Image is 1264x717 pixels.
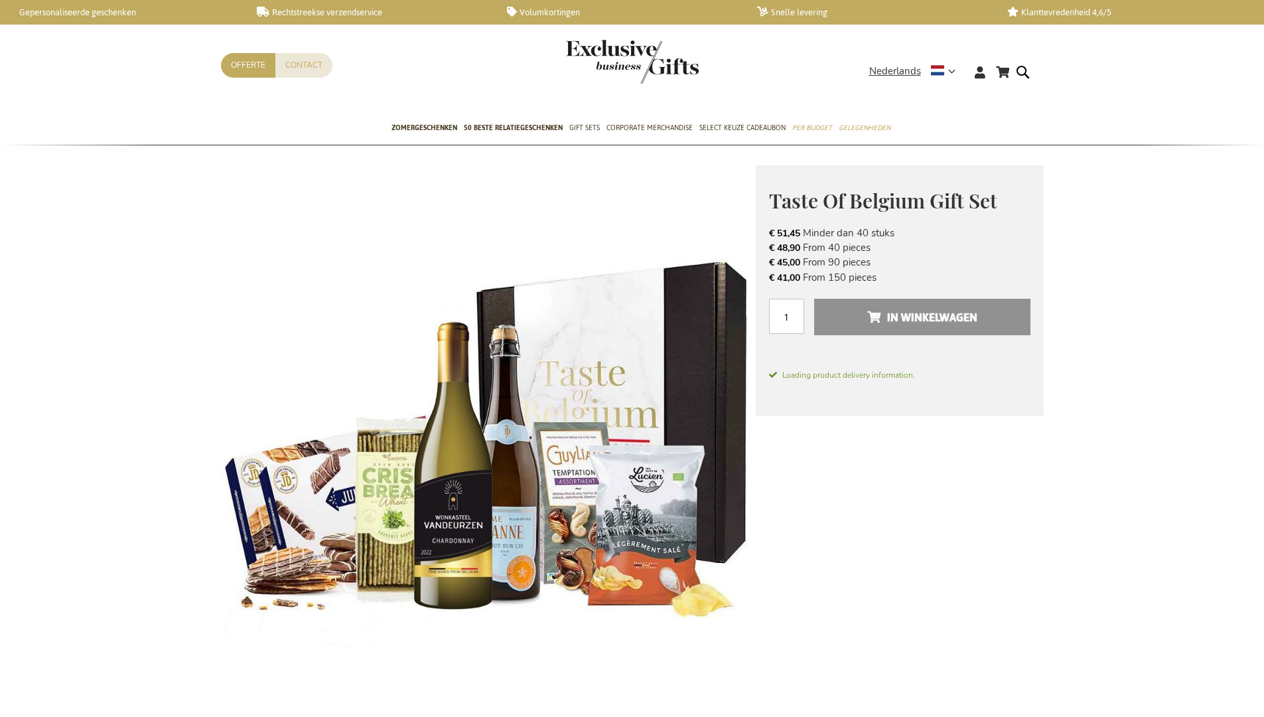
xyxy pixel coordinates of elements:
[464,112,563,145] a: 50 beste relatiegeschenken
[507,7,736,18] a: Volumkortingen
[566,40,699,84] img: Exclusive Business gifts logo
[221,53,275,78] a: Offerte
[569,112,600,145] a: Gift Sets
[699,121,786,135] span: Select Keuze Cadeaubon
[769,369,1030,381] span: Loading product delivery information.
[769,227,800,240] span: € 51,45
[769,187,997,214] span: Taste Of Belgium Gift Set
[7,7,236,18] a: Gepersonaliseerde geschenken
[839,112,890,145] a: Gelegenheden
[757,7,986,18] a: Snelle levering
[769,242,800,254] span: € 48,90
[769,299,804,334] input: Aantal
[792,112,832,145] a: Per Budget
[606,121,693,135] span: Corporate Merchandise
[257,7,486,18] a: Rechtstreekse verzendservice
[839,121,890,135] span: Gelegenheden
[566,40,632,84] a: store logo
[391,121,457,135] span: Zomergeschenken
[569,121,600,135] span: Gift Sets
[769,272,800,284] span: € 41,00
[769,256,800,269] span: € 45,00
[391,112,457,145] a: Zomergeschenken
[464,121,563,135] span: 50 beste relatiegeschenken
[769,226,1030,240] li: Minder dan 40 stuks
[699,112,786,145] a: Select Keuze Cadeaubon
[275,53,332,78] a: Contact
[1007,7,1236,18] a: Klanttevredenheid 4,6/5
[792,121,832,135] span: Per Budget
[769,255,1030,270] li: From 90 pieces
[769,240,1030,255] li: From 40 pieces
[221,165,756,700] img: Taste Of Belgium Gift Set
[869,64,921,79] span: Nederlands
[606,112,693,145] a: Corporate Merchandise
[769,270,1030,285] li: From 150 pieces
